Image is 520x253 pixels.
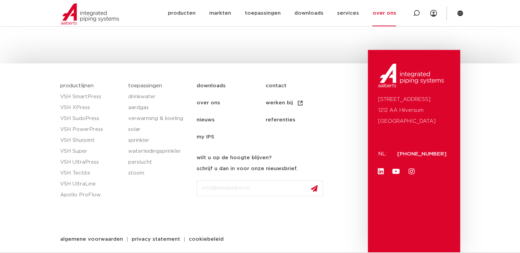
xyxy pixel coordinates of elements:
a: contact [265,77,334,94]
a: sprinkler [128,135,190,146]
a: perslucht [128,157,190,168]
p: [STREET_ADDRESS] 1212 AA Hilversum [GEOGRAPHIC_DATA] [378,94,450,127]
a: toepassingen [128,83,162,88]
a: productlijnen [60,83,94,88]
span: algemene voorwaarden [60,236,123,241]
a: VSH SudoPress [60,113,122,124]
a: VSH Tectite [60,168,122,179]
a: referenties [265,111,334,129]
span: privacy statement [132,236,180,241]
a: drinkwater [128,91,190,102]
a: VSH PowerPress [60,124,122,135]
span: cookiebeleid [189,236,224,241]
img: send.svg [311,185,318,192]
a: privacy statement [126,236,185,241]
a: Apollo ProFlow [60,190,122,200]
a: my IPS [197,129,265,146]
a: VSH Super [60,146,122,157]
a: algemene voorwaarden [55,236,128,241]
a: werken bij [265,94,334,111]
a: over ons [197,94,265,111]
a: VSH UltraLine [60,179,122,190]
a: VSH UltraPress [60,157,122,168]
strong: schrijf u dan in voor onze nieuwsbrief. [197,166,298,171]
a: stoom [128,168,190,179]
input: info@emailadres.nl [197,180,323,196]
a: aardgas [128,102,190,113]
a: waterleidingsprinkler [128,146,190,157]
a: VSH XPress [60,102,122,113]
a: VSH Shurjoint [60,135,122,146]
a: verwarming & koeling [128,113,190,124]
iframe: reCAPTCHA [197,202,301,228]
p: NL: [378,149,389,160]
a: solar [128,124,190,135]
a: [PHONE_NUMBER] [397,151,446,157]
strong: wilt u op de hoogte blijven? [197,155,271,160]
a: nieuws [197,111,265,129]
a: VSH SmartPress [60,91,122,102]
nav: Menu [197,77,364,146]
a: downloads [197,77,265,94]
a: cookiebeleid [184,236,229,241]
